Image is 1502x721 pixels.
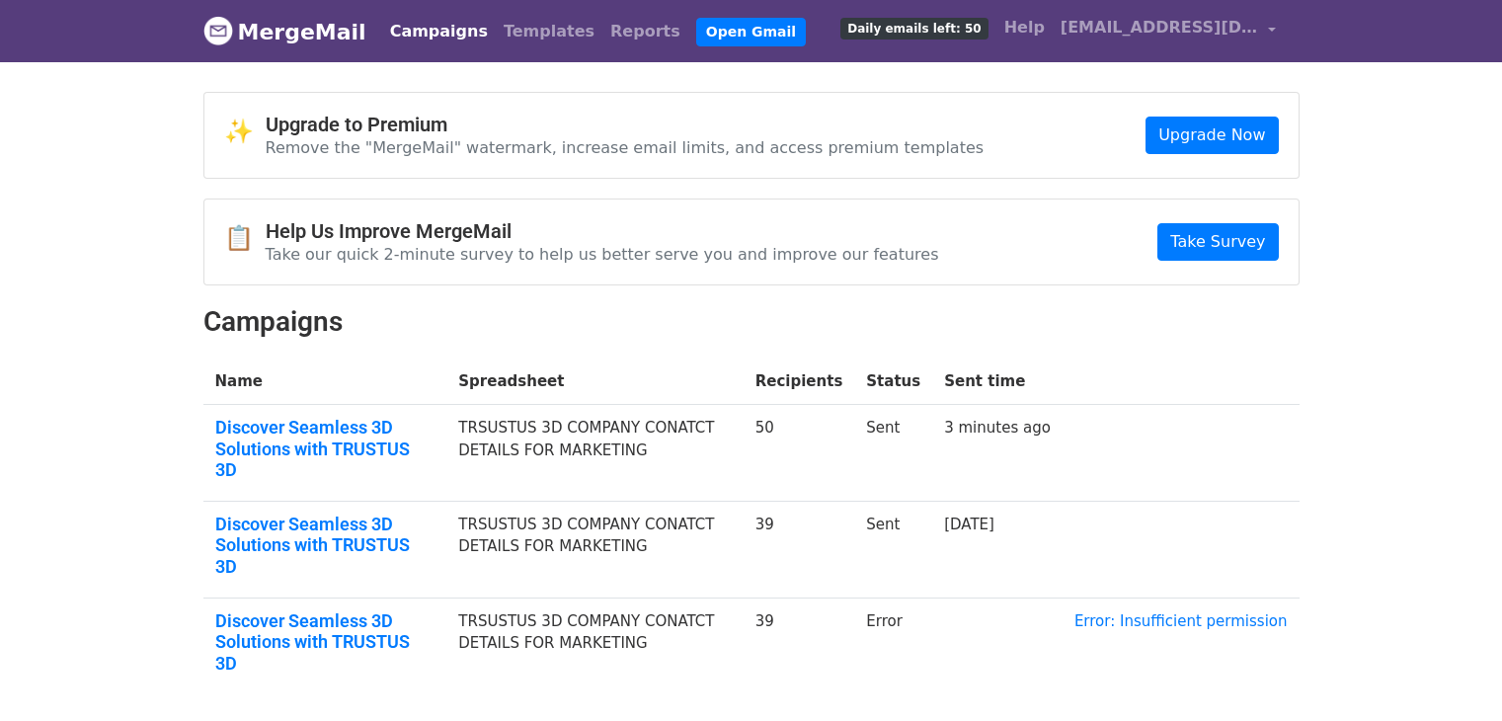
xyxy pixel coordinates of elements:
[840,18,988,40] span: Daily emails left: 50
[744,598,855,693] td: 39
[932,359,1063,405] th: Sent time
[1053,8,1284,54] a: [EMAIL_ADDRESS][DOMAIN_NAME]
[224,118,266,146] span: ✨
[203,16,233,45] img: MergeMail logo
[854,405,932,502] td: Sent
[602,12,688,51] a: Reports
[266,219,939,243] h4: Help Us Improve MergeMail
[944,516,994,533] a: [DATE]
[744,405,855,502] td: 50
[224,224,266,253] span: 📋
[203,305,1300,339] h2: Campaigns
[744,359,855,405] th: Recipients
[215,417,435,481] a: Discover Seamless 3D Solutions with TRUSTUS 3D
[496,12,602,51] a: Templates
[266,244,939,265] p: Take our quick 2-minute survey to help us better serve you and improve our features
[446,405,743,502] td: TRSUSTUS 3D COMPANY CONATCT DETAILS FOR MARKETING
[203,359,447,405] th: Name
[446,359,743,405] th: Spreadsheet
[1074,612,1288,630] a: Error: Insufficient permission
[215,514,435,578] a: Discover Seamless 3D Solutions with TRUSTUS 3D
[203,11,366,52] a: MergeMail
[446,598,743,693] td: TRSUSTUS 3D COMPANY CONATCT DETAILS FOR MARKETING
[854,501,932,598] td: Sent
[1061,16,1258,40] span: [EMAIL_ADDRESS][DOMAIN_NAME]
[854,359,932,405] th: Status
[266,113,985,136] h4: Upgrade to Premium
[382,12,496,51] a: Campaigns
[266,137,985,158] p: Remove the "MergeMail" watermark, increase email limits, and access premium templates
[446,501,743,598] td: TRSUSTUS 3D COMPANY CONATCT DETAILS FOR MARKETING
[854,598,932,693] td: Error
[944,419,1051,437] a: 3 minutes ago
[996,8,1053,47] a: Help
[215,610,435,675] a: Discover Seamless 3D Solutions with TRUSTUS 3D
[696,18,806,46] a: Open Gmail
[1157,223,1278,261] a: Take Survey
[744,501,855,598] td: 39
[1146,117,1278,154] a: Upgrade Now
[832,8,995,47] a: Daily emails left: 50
